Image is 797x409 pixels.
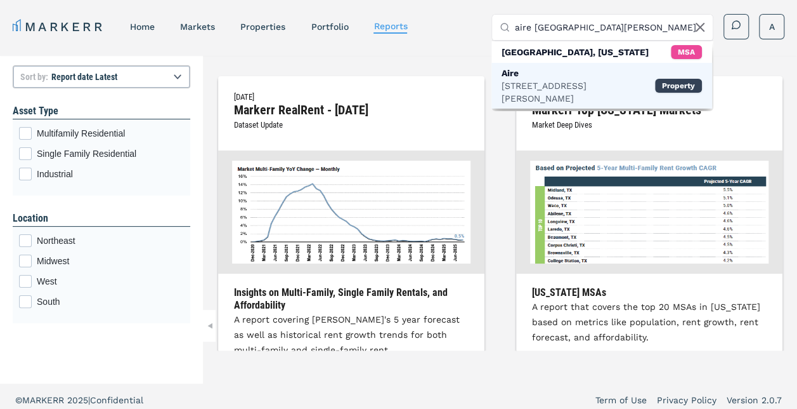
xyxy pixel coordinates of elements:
select: Sort by: [13,65,190,88]
span: South [37,295,184,308]
a: Term of Use [595,394,647,406]
a: markets [180,22,215,32]
div: West checkbox input [19,275,184,288]
span: Midwest [37,255,184,267]
span: [DATE] [234,92,254,102]
h3: [US_STATE] MSAs [532,286,767,299]
a: home [130,22,155,32]
div: Property [655,79,702,93]
div: Multifamily Residential checkbox input [19,127,184,140]
div: [GEOGRAPHIC_DATA], [US_STATE] [502,46,649,58]
span: A report covering [PERSON_NAME]'s 5 year forecast as well as historical rent growth trends for bo... [234,314,460,355]
span: West [37,275,184,288]
span: A [769,20,775,33]
div: [STREET_ADDRESS][PERSON_NAME] [502,79,655,105]
h1: Asset Type [13,104,190,119]
span: Industrial [37,168,184,180]
a: properties [240,22,285,32]
span: Northeast [37,234,184,247]
span: Confidential [90,395,143,405]
span: Multifamily Residential [37,127,184,140]
div: Property: Aire [491,63,712,109]
img: Markerr Top Texas Markets [530,161,768,264]
span: Single Family Residential [37,147,184,160]
span: A report that covers the top 20 MSAs in [US_STATE] based on metrics like population, rent growth,... [532,302,760,342]
img: Markerr RealRent - August 2025 [232,161,470,264]
div: Midwest checkbox input [19,255,184,267]
div: Industrial checkbox input [19,168,184,180]
h2: Markerr Top [US_STATE] Markets [532,104,767,116]
span: MARKERR [22,395,67,405]
a: reports [373,21,407,31]
input: Search by MSA, ZIP, Property Name, or Address [515,15,705,40]
a: Portfolio [311,22,348,32]
div: MSA: San Jose, California [491,41,712,63]
h3: Insights on Multi-Family, Single Family Rentals, and Affordability [234,286,469,312]
a: Version 2.0.7 [727,394,782,406]
div: MSA [671,45,702,59]
a: MARKERR [13,18,105,36]
h2: Markerr RealRent - [DATE] [234,104,469,116]
span: © [15,395,22,405]
div: South checkbox input [19,295,184,308]
span: 2025 | [67,395,90,405]
button: A [759,14,784,39]
div: Single Family Residential checkbox input [19,147,184,160]
span: Market Deep Dives [532,120,592,130]
div: Aire [502,67,655,79]
span: Dataset Update [234,120,283,130]
a: Privacy Policy [657,394,716,406]
h1: Location [13,211,190,226]
div: Suggestions [491,41,712,109]
div: Northeast checkbox input [19,234,184,247]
